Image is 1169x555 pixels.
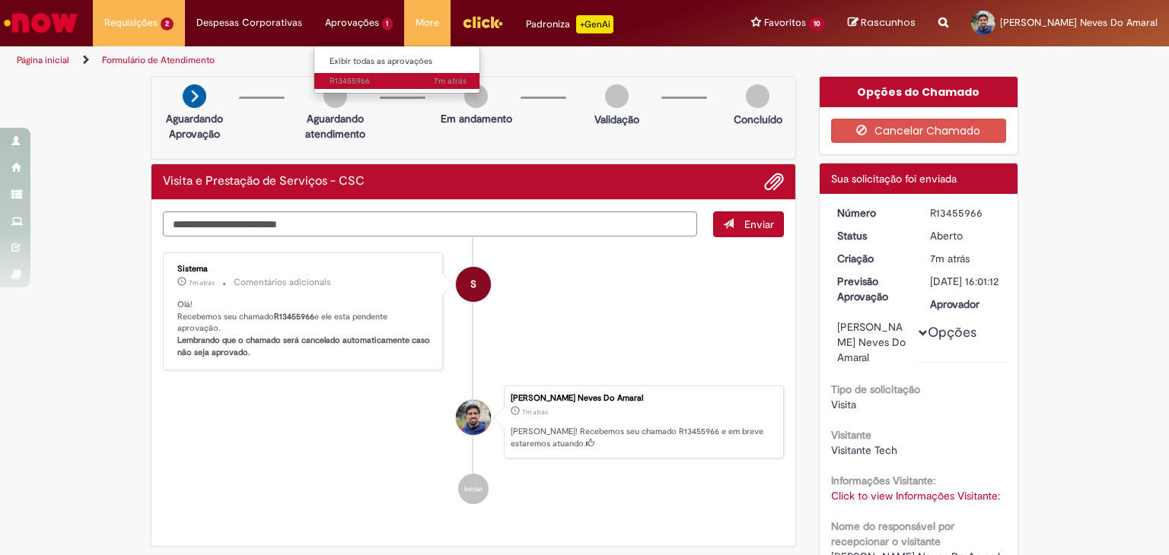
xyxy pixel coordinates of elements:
div: Pedro Caruso Neves Do Amaral [456,400,491,435]
p: Concluído [734,112,782,127]
ul: Trilhas de página [11,46,768,75]
span: 7m atrás [434,75,467,87]
a: Exibir todas as aprovações [314,53,482,70]
span: Visita [831,398,856,411]
p: Olá! Recebemos seu chamado e ele esta pendente aprovação. [177,299,431,359]
div: Padroniza [526,15,613,33]
p: Aguardando Aprovação [158,111,231,141]
img: click_logo_yellow_360x200.png [462,11,503,33]
div: Opções do Chamado [820,77,1018,107]
span: S [470,266,476,303]
li: Pedro Caruso Neves Do Amaral [163,385,784,458]
img: ServiceNow [2,8,80,38]
a: Aberto R13455966 : [314,73,482,90]
p: Validação [594,112,639,127]
b: Lembrando que o chamado será cancelado automaticamente caso não seja aprovado. [177,335,432,358]
img: arrow-next.png [183,84,206,108]
b: Informações Visitante: [831,474,935,487]
span: More [416,15,439,30]
b: R13455966 [274,311,314,322]
dt: Criação [826,251,919,266]
span: R13455966 [330,75,467,87]
span: Favoritos [764,15,806,30]
span: 7m atrás [522,408,548,417]
small: Comentários adicionais [234,276,331,289]
div: Sistema [177,265,431,274]
span: [PERSON_NAME] Neves Do Amaral [1000,16,1158,29]
b: Tipo de solicitação [831,382,920,396]
a: Rascunhos [848,16,916,30]
dt: Status [826,228,919,243]
span: Despesas Corporativas [196,15,302,30]
span: Rascunhos [861,15,916,30]
span: 1 [382,17,393,30]
p: Aguardando atendimento [298,111,372,141]
div: System [456,267,491,302]
span: 10 [809,17,825,30]
time: 28/08/2025 09:01:19 [434,75,467,87]
dt: Previsão Aprovação [826,274,919,304]
b: Nome do responsável por recepcionar o visitante [831,519,954,548]
span: Enviar [744,217,774,231]
p: Em andamento [441,111,512,126]
button: Cancelar Chamado [831,119,1007,143]
img: img-circle-grey.png [746,84,769,108]
span: 7m atrás [930,252,970,265]
time: 28/08/2025 09:01:12 [522,408,548,417]
dt: Número [826,205,919,220]
button: Adicionar anexos [764,172,784,192]
p: +GenAi [576,15,613,33]
time: 28/08/2025 09:01:24 [189,278,215,287]
div: Aberto [930,228,1001,243]
a: Página inicial [17,54,69,66]
span: 7m atrás [189,278,215,287]
div: 28/08/2025 09:01:12 [930,251,1001,266]
a: Click to view Informações Visitante: [831,489,1000,503]
div: [PERSON_NAME] Neves Do Amaral [837,319,908,365]
b: Visitante [831,428,871,442]
span: 2 [161,17,174,30]
ul: Histórico de tíquete [163,237,784,519]
div: [DATE] 16:01:12 [930,274,1001,289]
img: img-circle-grey.png [605,84,629,108]
div: R13455966 [930,205,1001,220]
span: Sua solicitação foi enviada [831,172,957,186]
dt: Aprovador [919,297,1012,312]
textarea: Digite sua mensagem aqui... [163,211,697,237]
span: Visitante Tech [831,443,897,457]
span: Requisições [104,15,158,30]
div: [PERSON_NAME] Neves Do Amaral [511,394,776,403]
p: [PERSON_NAME]! Recebemos seu chamado R13455966 e em breve estaremos atuando. [511,426,776,449]
a: Formulário de Atendimento [102,54,215,66]
img: img-circle-grey.png [464,84,488,108]
ul: Aprovações [314,46,481,94]
span: Aprovações [325,15,379,30]
h2: Visita e Prestação de Serviços - CSC Histórico de tíquete [163,175,365,189]
time: 28/08/2025 09:01:12 [930,252,970,265]
img: img-circle-grey.png [323,84,347,108]
button: Enviar [713,211,784,237]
